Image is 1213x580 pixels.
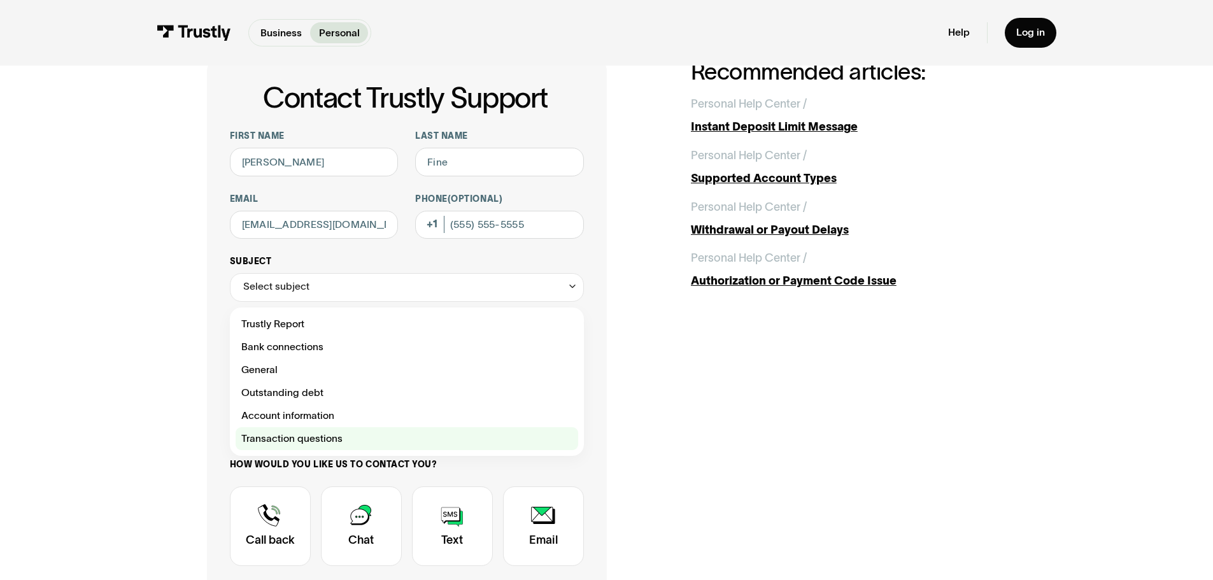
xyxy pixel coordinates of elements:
[691,118,1007,136] div: Instant Deposit Limit Message
[241,339,323,356] span: Bank connections
[230,273,584,302] div: Select subject
[691,170,1007,187] div: Supported Account Types
[948,26,970,39] a: Help
[415,194,584,205] label: Phone
[319,25,360,41] p: Personal
[415,131,584,142] label: Last name
[691,250,807,267] div: Personal Help Center /
[252,22,310,43] a: Business
[415,211,584,239] input: (555) 555-5555
[230,256,584,267] label: Subject
[310,22,368,43] a: Personal
[230,459,584,470] label: How would you like us to contact you?
[241,362,278,379] span: General
[691,59,1007,84] h2: Recommended articles:
[691,272,1007,290] div: Authorization or Payment Code Issue
[415,148,584,176] input: Howard
[227,82,584,113] h1: Contact Trustly Support
[241,385,323,402] span: Outstanding debt
[448,194,502,204] span: (Optional)
[691,199,807,216] div: Personal Help Center /
[691,95,1007,136] a: Personal Help Center /Instant Deposit Limit Message
[230,194,399,205] label: Email
[691,199,1007,239] a: Personal Help Center /Withdrawal or Payout Delays
[157,25,231,41] img: Trustly Logo
[241,407,334,425] span: Account information
[230,131,399,142] label: First name
[230,302,584,456] nav: Select subject
[1016,26,1045,39] div: Log in
[243,278,309,295] div: Select subject
[691,147,1007,187] a: Personal Help Center /Supported Account Types
[691,222,1007,239] div: Withdrawal or Payout Delays
[1005,18,1056,48] a: Log in
[230,148,399,176] input: Alex
[691,250,1007,290] a: Personal Help Center /Authorization or Payment Code Issue
[691,95,807,113] div: Personal Help Center /
[260,25,302,41] p: Business
[241,316,304,333] span: Trustly Report
[241,430,343,448] span: Transaction questions
[691,147,807,164] div: Personal Help Center /
[230,211,399,239] input: alex@mail.com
